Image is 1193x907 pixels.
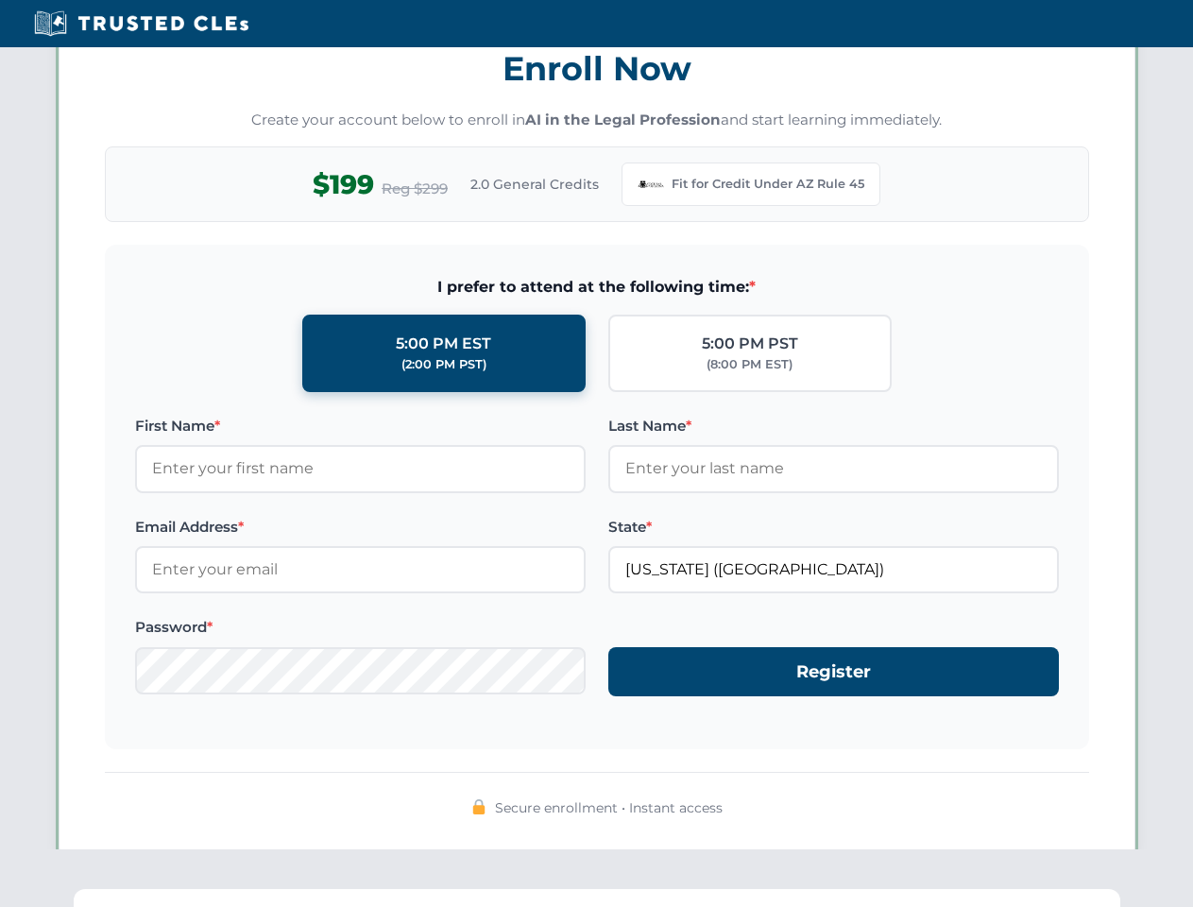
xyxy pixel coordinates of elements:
[707,355,792,374] div: (8:00 PM EST)
[135,415,586,437] label: First Name
[382,178,448,200] span: Reg $299
[470,174,599,195] span: 2.0 General Credits
[135,616,586,639] label: Password
[401,355,486,374] div: (2:00 PM PST)
[702,332,798,356] div: 5:00 PM PST
[525,111,721,128] strong: AI in the Legal Profession
[135,516,586,539] label: Email Address
[672,175,864,194] span: Fit for Credit Under AZ Rule 45
[105,110,1089,131] p: Create your account below to enroll in and start learning immediately.
[608,647,1059,697] button: Register
[608,415,1059,437] label: Last Name
[313,163,374,206] span: $199
[105,39,1089,98] h3: Enroll Now
[396,332,491,356] div: 5:00 PM EST
[471,799,486,814] img: 🔒
[608,445,1059,492] input: Enter your last name
[28,9,254,38] img: Trusted CLEs
[608,546,1059,593] input: Arizona (AZ)
[135,445,586,492] input: Enter your first name
[495,797,723,818] span: Secure enrollment • Instant access
[638,171,664,197] img: Arizona Bar
[135,546,586,593] input: Enter your email
[135,275,1059,299] span: I prefer to attend at the following time:
[608,516,1059,539] label: State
